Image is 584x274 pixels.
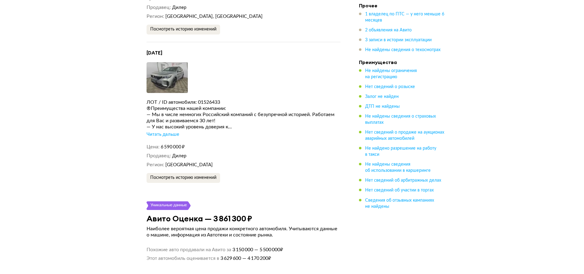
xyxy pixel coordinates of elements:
button: Посмотреть историю изменений [147,173,220,183]
span: Нет сведений об участии в торгах [365,188,434,192]
span: 3 629 600 — 4 170 200 ₽ [219,255,271,261]
div: — У нас высокий уровень доверия к... [147,124,340,130]
dt: Цена [147,144,159,150]
span: Не найдены сведения о страховых выплатах [365,114,436,125]
span: Посмотреть историю изменений [150,175,216,180]
p: Наиболее вероятная цена продажи конкретного автомобиля. Учитываются данные о машине, информация и... [147,226,340,238]
dt: Продавец [147,153,171,159]
div: ЛОТ / ID автомобиля: 01526433 [147,99,340,105]
span: Залог не найден [365,95,399,99]
span: Не найдены сведения об использовании в каршеринге [365,162,431,173]
dt: Регион [147,162,164,168]
span: 3 записи в истории эксплуатации [365,38,432,42]
span: Этот автомобиль оценивается в [147,255,219,261]
h4: Прочее [359,2,445,9]
div: Уникальные данные [150,201,187,210]
dt: Продавец [147,4,171,11]
span: Не найдены сведения о техосмотрах [365,48,441,52]
span: Нет сведений о розыске [365,85,415,89]
span: Дилер [172,5,187,10]
button: Посмотреть историю изменений [147,25,220,34]
img: Car Photo [147,62,188,93]
span: 3 150 000 — 5 500 000 ₽ [231,247,283,253]
span: 6 590 000 ₽ [161,145,185,149]
span: Похожие авто продавали на Авито за [147,247,231,253]
span: 2 объявления на Авито [365,28,412,32]
span: Нет сведений об арбитражных делах [365,178,441,183]
div: — Мы в числе немногих Российский компаний с безупречной историей. Работаем для Вас и развиваемся ... [147,111,340,124]
h3: Авито Оценка — 3 861 300 ₽ [147,214,252,223]
h4: Преимущества [359,59,445,65]
span: Не найдены ограничения на регистрацию [365,69,417,79]
span: [GEOGRAPHIC_DATA], [GEOGRAPHIC_DATA] [165,14,263,19]
dt: Регион [147,13,164,20]
div: ®Преимущества нашей компании: [147,105,340,111]
h4: [DATE] [147,50,340,56]
span: 1 владелец по ПТС — у него меньше 6 месяцев [365,12,444,22]
span: Посмотреть историю изменений [150,27,216,31]
span: Сведения об отзывных кампаниях не найдены [365,198,434,208]
span: [GEOGRAPHIC_DATA] [165,163,213,167]
span: Не найдено разрешение на работу в такси [365,146,436,157]
span: Дилер [172,154,187,158]
span: ДТП не найдены [365,104,400,109]
div: Читать дальше [147,131,179,138]
span: Нет сведений о продаже на аукционах аварийных автомобилей [365,130,444,141]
